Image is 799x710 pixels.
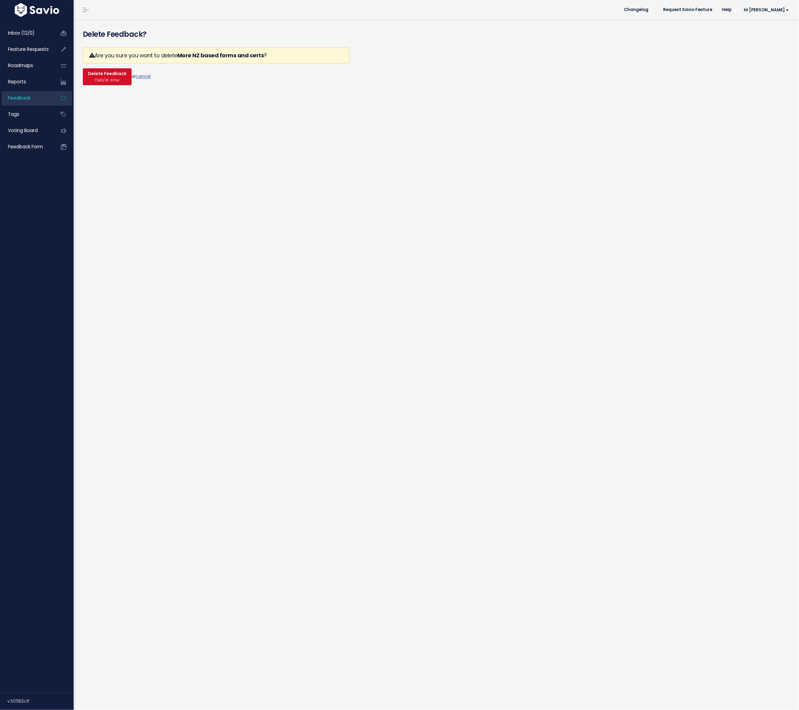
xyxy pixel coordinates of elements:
span: Inbox (12/0) [8,30,35,36]
a: Feedback [2,91,51,105]
span: Changelog [624,8,648,12]
span: Feature Requests [8,46,49,52]
span: Feedback form [8,143,43,150]
span: Delete Feedback [88,71,126,77]
a: Voting Board [2,123,51,138]
strong: More NZ based forms and certs [177,51,264,59]
span: Feedback [8,95,30,101]
a: Roadmaps [2,59,51,73]
h4: Delete Feedback? [83,29,790,40]
a: Reports [2,75,51,89]
img: logo-white.9d6f32f41409.svg [13,3,61,17]
a: Hi [PERSON_NAME] [737,5,794,15]
a: Inbox (12/0) [2,26,51,40]
a: Feedback form [2,140,51,154]
span: Roadmaps [8,62,33,69]
span: Reports [8,78,26,85]
a: Tags [2,107,51,121]
a: Feature Requests [2,42,51,56]
h3: Are you sure you want to delete ? [89,51,343,59]
div: v.501182c1f [7,693,74,709]
button: Delete Feedback CMD/⌘-Enter [83,68,132,85]
span: CMD/⌘-Enter [95,78,120,82]
span: Tags [8,111,19,117]
form: or [83,47,350,85]
span: Hi [PERSON_NAME] [744,8,789,12]
span: Voting Board [8,127,38,134]
a: Help [717,5,737,14]
a: Request Savio Feature [658,5,717,14]
a: cancel [136,73,151,79]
